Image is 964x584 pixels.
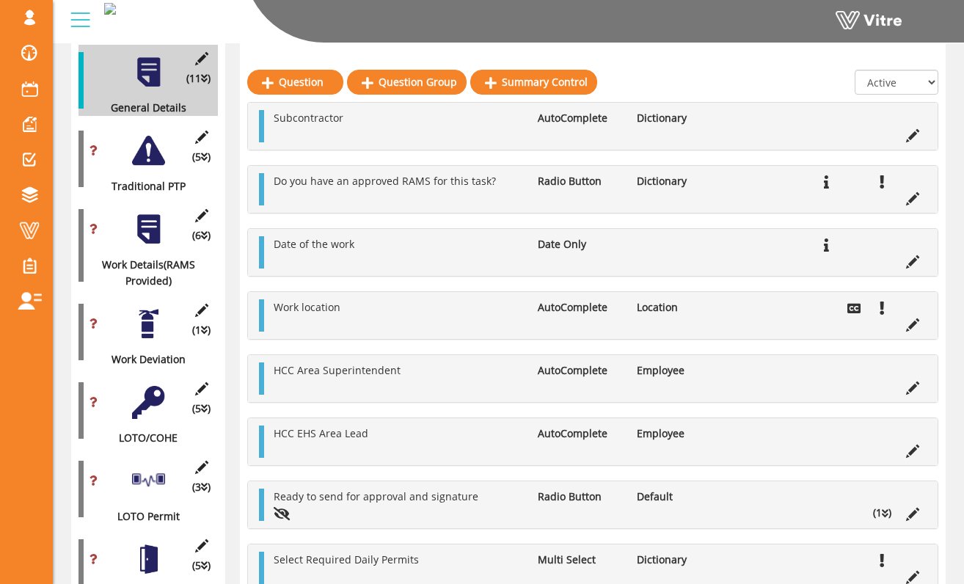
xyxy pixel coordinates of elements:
[78,508,207,525] div: LOTO Permit
[186,70,211,87] span: (11 )
[274,552,419,566] span: Select Required Daily Permits
[629,299,729,315] li: Location
[274,489,478,503] span: Ready to send for approval and signature
[470,70,597,95] a: Summary Control
[192,227,211,244] span: (6 )
[530,489,629,505] li: Radio Button
[247,70,343,95] a: Question
[192,401,211,417] span: (5 )
[629,173,729,189] li: Dictionary
[78,100,207,116] div: General Details
[629,362,729,379] li: Employee
[530,362,629,379] li: AutoComplete
[192,322,211,338] span: (1 )
[530,299,629,315] li: AutoComplete
[629,110,729,126] li: Dictionary
[530,426,629,442] li: AutoComplete
[78,351,207,368] div: Work Deviation
[192,149,211,165] span: (5 )
[192,558,211,574] span: (5 )
[274,300,340,314] span: Work location
[78,257,207,289] div: Work Details(RAMS Provided)
[192,479,211,495] span: (3 )
[104,3,116,15] img: 145bab0d-ac9d-4db8-abe7-48df42b8fa0a.png
[629,426,729,442] li: Employee
[347,70,467,95] a: Question Group
[530,236,629,252] li: Date Only
[530,552,629,568] li: Multi Select
[78,178,207,194] div: Traditional PTP
[78,430,207,446] div: LOTO/COHE
[629,489,729,505] li: Default
[530,173,629,189] li: Radio Button
[274,111,343,125] span: Subcontractor
[866,505,899,521] li: (1 )
[274,174,496,188] span: Do you have an approved RAMS for this task?
[274,363,401,377] span: HCC Area Superintendent
[530,110,629,126] li: AutoComplete
[629,552,729,568] li: Dictionary
[274,237,354,251] span: Date of the work
[274,426,368,440] span: HCC EHS Area Lead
